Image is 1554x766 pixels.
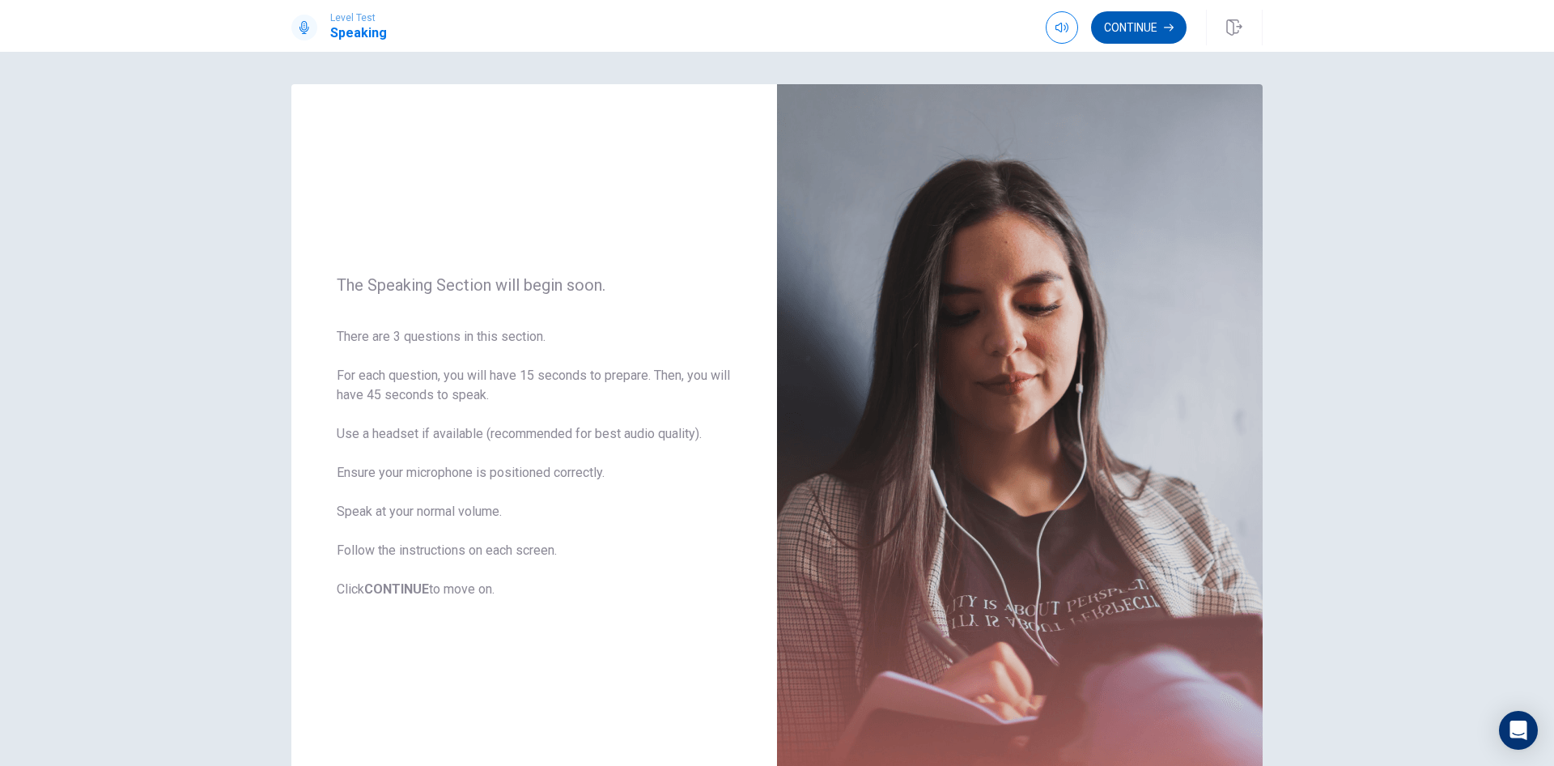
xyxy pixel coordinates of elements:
h1: Speaking [330,23,387,43]
span: There are 3 questions in this section. For each question, you will have 15 seconds to prepare. Th... [337,327,732,599]
button: Continue [1091,11,1187,44]
b: CONTINUE [364,581,429,597]
span: The Speaking Section will begin soon. [337,275,732,295]
span: Level Test [330,12,387,23]
div: Open Intercom Messenger [1499,711,1538,750]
